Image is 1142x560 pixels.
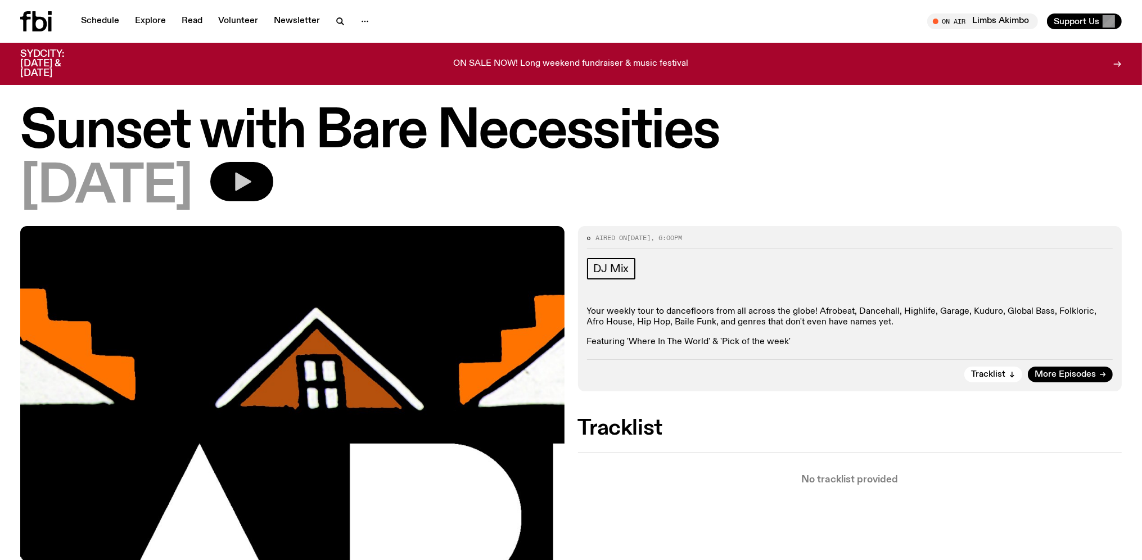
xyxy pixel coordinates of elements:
[596,233,628,242] span: Aired on
[20,107,1122,157] h1: Sunset with Bare Necessities
[628,233,651,242] span: [DATE]
[587,337,1113,347] p: Featuring 'Where In The World' & 'Pick of the week'
[1028,367,1113,382] a: More Episodes
[587,306,1113,328] p: Your weekly tour to dancefloors from all across the globe! Afrobeat, Dancehall, Highlife, Garage,...
[971,371,1005,379] span: Tracklist
[1035,371,1096,379] span: More Episodes
[74,13,126,29] a: Schedule
[587,258,636,279] a: DJ Mix
[20,162,192,213] span: [DATE]
[651,233,683,242] span: , 6:00pm
[211,13,265,29] a: Volunteer
[454,59,689,69] p: ON SALE NOW! Long weekend fundraiser & music festival
[964,367,1022,382] button: Tracklist
[578,418,1122,439] h2: Tracklist
[20,49,92,78] h3: SYDCITY: [DATE] & [DATE]
[1054,16,1099,26] span: Support Us
[128,13,173,29] a: Explore
[1047,13,1122,29] button: Support Us
[175,13,209,29] a: Read
[927,13,1038,29] button: On AirLimbs Akimbo
[594,263,629,275] span: DJ Mix
[578,475,1122,485] p: No tracklist provided
[267,13,327,29] a: Newsletter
